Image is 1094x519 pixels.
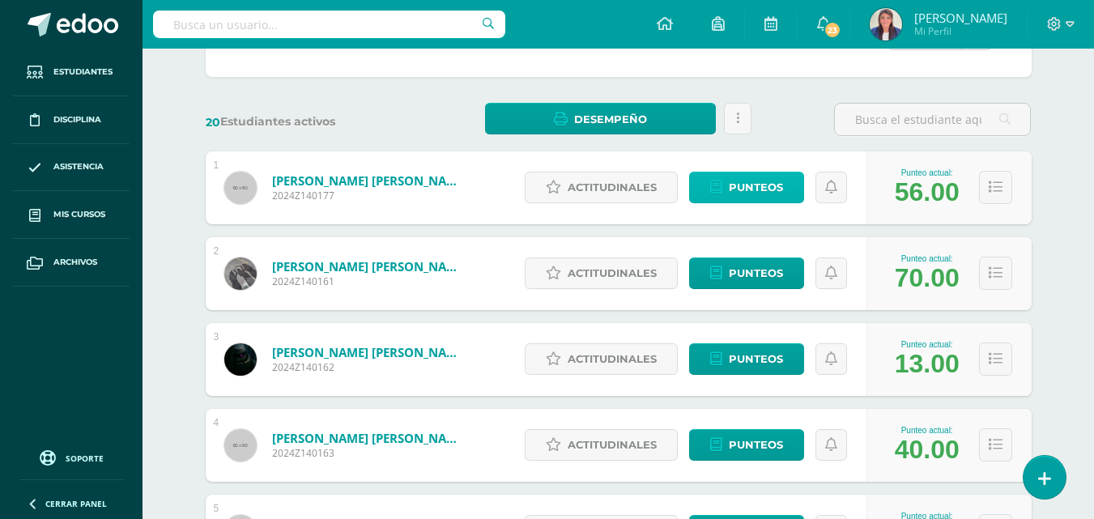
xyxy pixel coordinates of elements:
div: Punteo actual: [895,426,960,435]
a: Asistencia [13,144,130,192]
a: Punteos [689,343,804,375]
span: 2024Z140177 [272,189,466,202]
span: Soporte [66,453,104,464]
a: Actitudinales [525,257,678,289]
img: 60x60 [224,172,257,204]
a: Estudiantes [13,49,130,96]
div: 70.00 [895,263,960,293]
span: Asistencia [53,160,104,173]
a: Archivos [13,239,130,287]
label: Estudiantes activos [206,114,402,130]
div: 4 [214,417,219,428]
img: 64f220a76ce8a7c8a2fce748c524eb74.png [870,8,902,40]
div: 56.00 [895,177,960,207]
div: 40.00 [895,435,960,465]
span: 20 [206,115,220,130]
a: Actitudinales [525,172,678,203]
a: Punteos [689,257,804,289]
span: Desempeño [574,104,647,134]
span: Mis cursos [53,208,105,221]
span: 2024Z140161 [272,274,466,288]
a: [PERSON_NAME] [PERSON_NAME] [272,172,466,189]
a: Mis cursos [13,191,130,239]
img: 038c4f7aaa08023decde17886e9b7e9e.png [224,343,257,376]
span: Punteos [729,172,783,202]
span: Disciplina [53,113,101,126]
span: Punteos [729,430,783,460]
a: Disciplina [13,96,130,144]
div: Punteo actual: [895,340,960,349]
span: Punteos [729,344,783,374]
a: Desempeño [485,103,716,134]
a: Actitudinales [525,429,678,461]
a: Punteos [689,172,804,203]
img: de9f11b762e621f1931b72bfa1c833c8.png [224,257,257,290]
span: Actitudinales [568,430,657,460]
span: [PERSON_NAME] [914,10,1007,26]
input: Busca un usuario... [153,11,505,38]
div: 13.00 [895,349,960,379]
a: [PERSON_NAME] [PERSON_NAME] [272,430,466,446]
span: Actitudinales [568,258,657,288]
span: Estudiantes [53,66,113,79]
img: 60x60 [224,429,257,462]
a: Punteos [689,429,804,461]
input: Busca el estudiante aquí... [835,104,1030,135]
span: 2024Z140163 [272,446,466,460]
a: Actitudinales [525,343,678,375]
span: Actitudinales [568,172,657,202]
div: Punteo actual: [895,168,960,177]
a: Soporte [19,446,123,468]
a: [PERSON_NAME] [PERSON_NAME] [272,258,466,274]
span: 2024Z140162 [272,360,466,374]
div: Punteo actual: [895,254,960,263]
span: Mi Perfil [914,24,1007,38]
span: Actitudinales [568,344,657,374]
span: Cerrar panel [45,498,107,509]
div: 3 [214,331,219,342]
div: 5 [214,503,219,514]
span: Punteos [729,258,783,288]
div: 2 [214,245,219,257]
span: Archivos [53,256,97,269]
a: [PERSON_NAME] [PERSON_NAME] [272,344,466,360]
div: 1 [214,160,219,171]
span: 23 [824,21,841,39]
